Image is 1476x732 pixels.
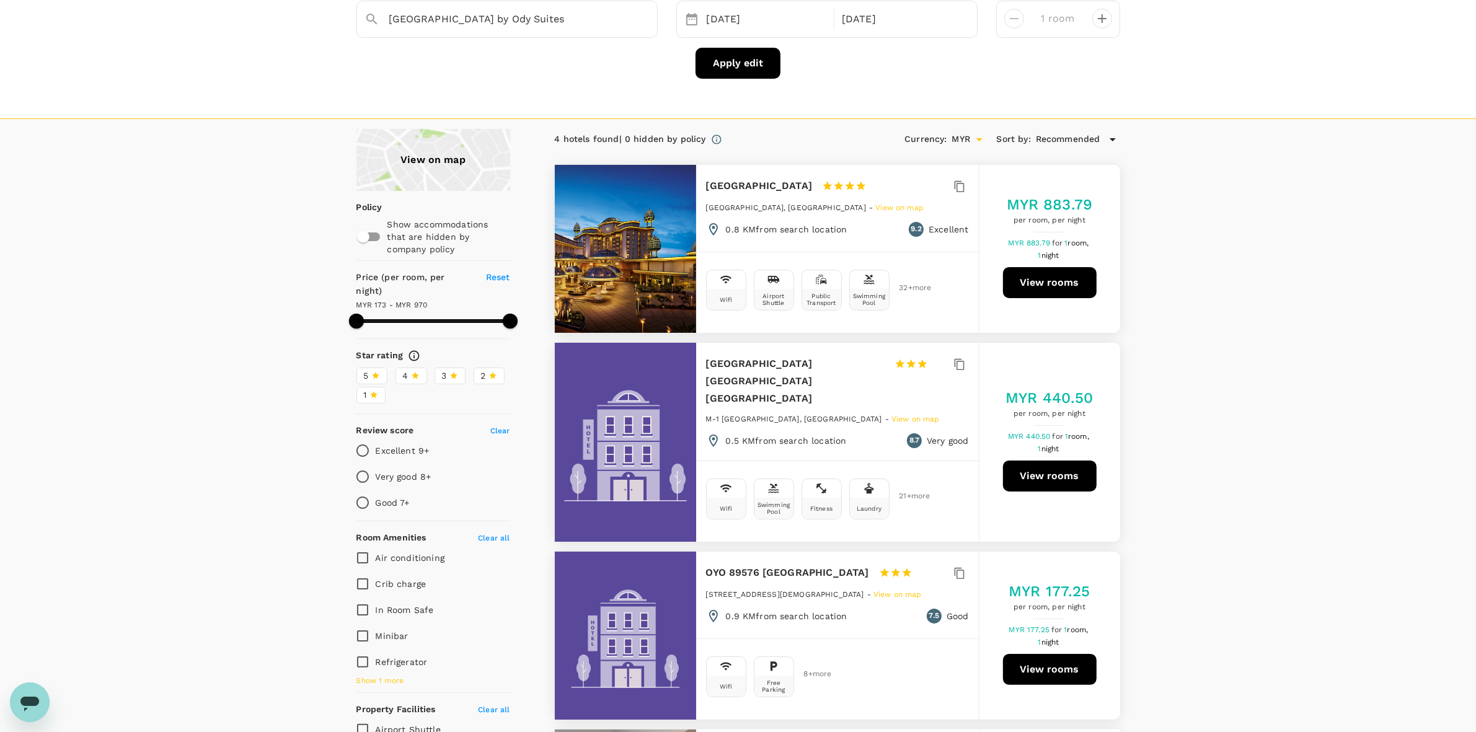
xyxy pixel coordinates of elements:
button: View rooms [1003,654,1097,685]
div: Wifi [720,296,733,303]
div: Public Transport [805,293,839,306]
svg: Star ratings are awarded to properties to represent the quality of services, facilities, and amen... [408,350,420,362]
span: - [885,415,891,423]
p: Excellent [929,223,968,236]
button: Open [648,18,651,20]
span: night [1041,444,1059,453]
button: View rooms [1003,267,1097,298]
a: View on map [873,589,922,599]
h6: [GEOGRAPHIC_DATA] [706,177,813,195]
div: [DATE] [702,7,832,32]
span: MYR 177.25 [1009,625,1052,634]
span: night [1041,251,1059,260]
button: Open [971,131,988,148]
span: Clear [490,426,510,435]
span: Air conditioning [376,553,444,563]
h5: MYR 440.50 [1005,388,1094,408]
div: Airport Shuttle [757,293,791,306]
span: MYR 440.50 [1008,432,1053,441]
span: per room, per night [1005,408,1094,420]
h6: Sort by : [997,133,1031,146]
span: Reset [486,272,510,282]
span: 32 + more [899,284,918,292]
span: Clear all [478,534,510,542]
span: Crib charge [376,579,426,589]
p: 0.9 KM from search location [726,610,847,622]
span: for [1051,625,1064,634]
span: Clear all [478,705,510,714]
input: Add rooms [1034,9,1082,29]
h6: [GEOGRAPHIC_DATA] [GEOGRAPHIC_DATA] [GEOGRAPHIC_DATA] [706,355,885,407]
p: Very good 8+ [376,470,431,483]
a: View on map [875,202,924,212]
span: In Room Safe [376,605,434,615]
span: 1 [364,389,367,402]
a: View on map [891,413,940,423]
span: per room, per night [1009,601,1090,614]
span: 1 [1038,638,1061,646]
h6: OYO 89576 [GEOGRAPHIC_DATA] [706,564,869,581]
p: Very good [927,434,968,447]
button: Apply edit [696,48,780,79]
iframe: Button to launch messaging window [10,682,50,722]
h6: Currency : [904,133,947,146]
span: 9.2 [911,223,921,236]
span: 3 [442,369,447,382]
h6: Price (per room, per night) [356,271,472,298]
span: 21 + more [899,492,918,500]
div: [DATE] [837,7,967,32]
h6: Star rating [356,349,404,363]
span: [GEOGRAPHIC_DATA], [GEOGRAPHIC_DATA] [706,203,866,212]
span: room, [1068,432,1089,441]
span: Recommended [1036,133,1100,146]
span: 2 [481,369,486,382]
div: Wifi [720,505,733,512]
span: View on map [873,590,922,599]
span: 4 [403,369,409,382]
p: Good [947,610,969,622]
button: View rooms [1003,461,1097,492]
span: Show 1 more [356,675,404,687]
p: Policy [356,201,365,213]
span: 8 + more [804,670,823,678]
span: - [867,590,873,599]
h5: MYR 883.79 [1007,195,1093,214]
span: 1 [1038,444,1061,453]
p: Good 7+ [376,496,410,509]
span: 7.5 [929,610,939,622]
span: - [869,203,875,212]
h5: MYR 177.25 [1009,581,1090,601]
span: room, [1067,625,1089,634]
p: 0.8 KM from search location [726,223,847,236]
h6: Room Amenities [356,531,426,545]
span: MYR 173 - MYR 970 [356,301,428,309]
div: Fitness [810,505,833,512]
div: Free Parking [757,679,791,693]
p: 0.5 KM from search location [726,434,847,447]
div: Swimming Pool [852,293,886,306]
p: Show accommodations that are hidden by company policy [387,218,509,255]
span: Minibar [376,631,409,641]
span: room, [1068,239,1089,247]
div: Laundry [857,505,882,512]
span: 1 [1038,251,1061,260]
h6: Property Facilities [356,703,436,717]
span: M-1 [GEOGRAPHIC_DATA], [GEOGRAPHIC_DATA] [706,415,882,423]
h6: Review score [356,424,414,438]
span: 8.7 [909,434,919,447]
div: 4 hotels found | 0 hidden by policy [555,133,706,146]
span: Refrigerator [376,657,428,667]
div: Swimming Pool [757,501,791,515]
a: View on map [356,129,510,191]
span: MYR 883.79 [1009,239,1053,247]
span: 5 [364,369,369,382]
span: 1 [1064,625,1090,634]
button: decrease [1092,9,1112,29]
span: 1 [1065,432,1091,441]
span: [STREET_ADDRESS][DEMOGRAPHIC_DATA] [706,590,864,599]
span: for [1053,432,1065,441]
